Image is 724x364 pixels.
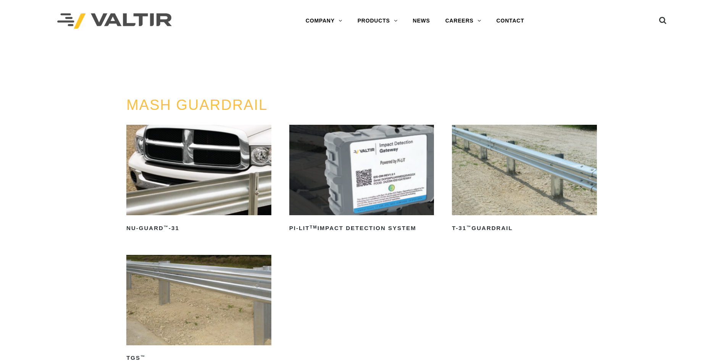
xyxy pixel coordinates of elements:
sup: ™ [140,354,145,359]
sup: ™ [466,225,471,229]
a: MASH GUARDRAIL [126,97,268,113]
a: PRODUCTS [350,13,405,29]
a: NEWS [405,13,438,29]
h2: PI-LIT Impact Detection System [289,222,434,234]
a: T-31™Guardrail [452,125,597,234]
h2: T-31 Guardrail [452,222,597,234]
a: NU-GUARD™-31 [126,125,271,234]
a: PI-LITTMImpact Detection System [289,125,434,234]
a: CONTACT [489,13,532,29]
sup: TM [310,225,317,229]
img: Valtir [57,13,172,29]
a: CAREERS [438,13,489,29]
a: COMPANY [298,13,350,29]
h2: NU-GUARD -31 [126,222,271,234]
sup: ™ [164,225,169,229]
